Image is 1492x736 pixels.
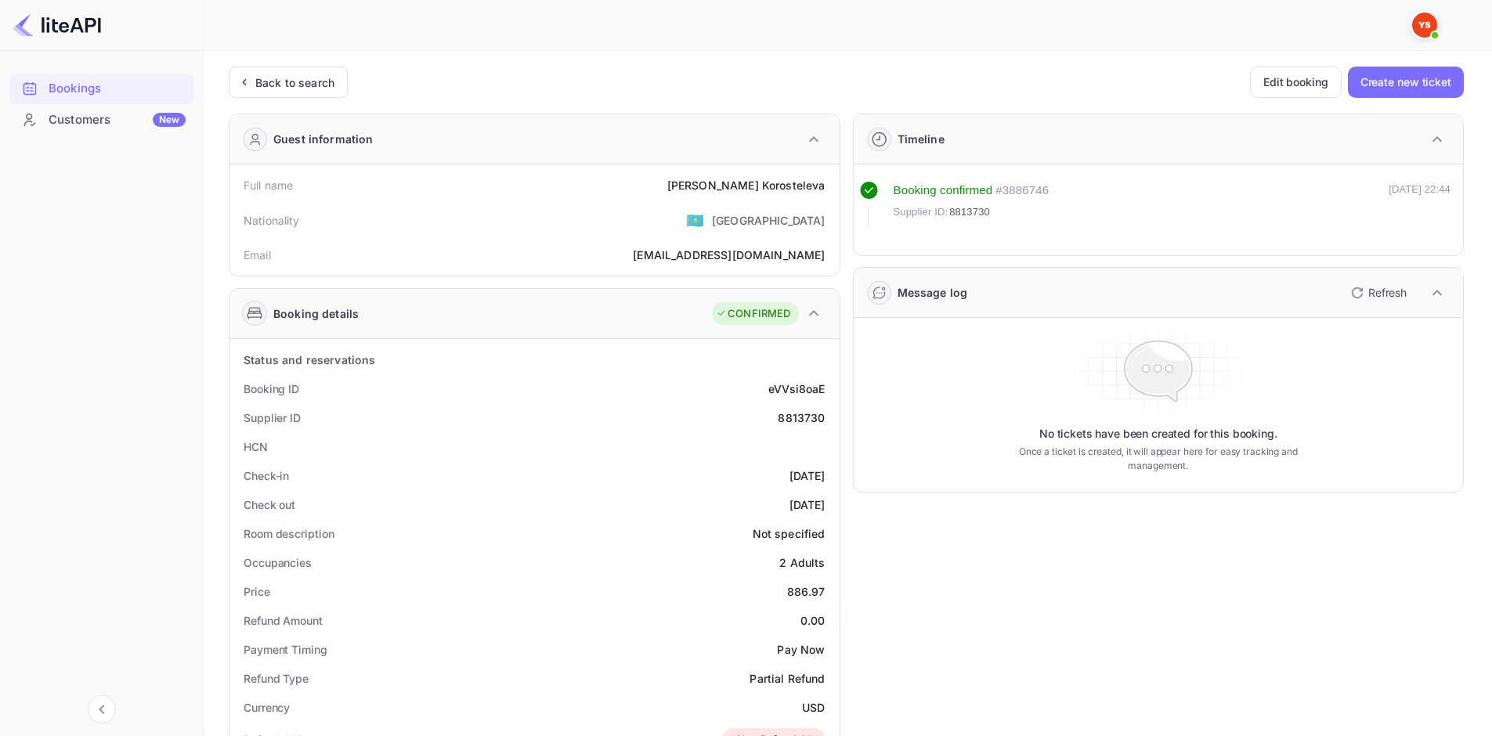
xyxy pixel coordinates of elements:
[244,525,334,542] div: Room description
[9,74,193,103] a: Bookings
[244,381,299,397] div: Booking ID
[244,583,270,600] div: Price
[750,670,825,687] div: Partial Refund
[255,74,334,91] div: Back to search
[244,670,309,687] div: Refund Type
[768,381,825,397] div: eVVsi8oaE
[712,212,825,229] div: [GEOGRAPHIC_DATA]
[789,467,825,484] div: [DATE]
[1348,67,1464,98] button: Create new ticket
[13,13,101,38] img: LiteAPI logo
[1250,67,1342,98] button: Edit booking
[9,105,193,135] div: CustomersNew
[787,583,825,600] div: 886.97
[244,409,301,426] div: Supplier ID
[244,641,327,658] div: Payment Timing
[88,695,116,723] button: Collapse navigation
[777,641,825,658] div: Pay Now
[778,409,825,426] div: 8813730
[273,305,359,322] div: Booking details
[244,247,271,263] div: Email
[716,306,790,322] div: CONFIRMED
[949,204,990,220] span: 8813730
[273,131,374,147] div: Guest information
[894,182,993,200] div: Booking confirmed
[1368,284,1407,301] p: Refresh
[667,177,825,193] div: [PERSON_NAME] Korosteleva
[1039,426,1277,442] p: No tickets have been created for this booking.
[994,445,1322,473] p: Once a ticket is created, it will appear here for easy tracking and management.
[898,131,945,147] div: Timeline
[686,206,704,234] span: United States
[244,177,293,193] div: Full name
[1342,280,1413,305] button: Refresh
[49,111,186,129] div: Customers
[894,204,948,220] span: Supplier ID:
[802,699,825,716] div: USD
[244,612,323,629] div: Refund Amount
[244,467,289,484] div: Check-in
[244,554,312,571] div: Occupancies
[49,80,186,98] div: Bookings
[244,438,268,455] div: HCN
[633,247,825,263] div: [EMAIL_ADDRESS][DOMAIN_NAME]
[244,699,290,716] div: Currency
[9,105,193,134] a: CustomersNew
[1389,182,1450,227] div: [DATE] 22:44
[9,74,193,104] div: Bookings
[244,212,300,229] div: Nationality
[898,284,968,301] div: Message log
[995,182,1049,200] div: # 3886746
[753,525,825,542] div: Not specified
[800,612,825,629] div: 0.00
[153,113,186,127] div: New
[789,496,825,513] div: [DATE]
[779,554,825,571] div: 2 Adults
[244,352,375,368] div: Status and reservations
[244,496,295,513] div: Check out
[1412,13,1437,38] img: Yandex Support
